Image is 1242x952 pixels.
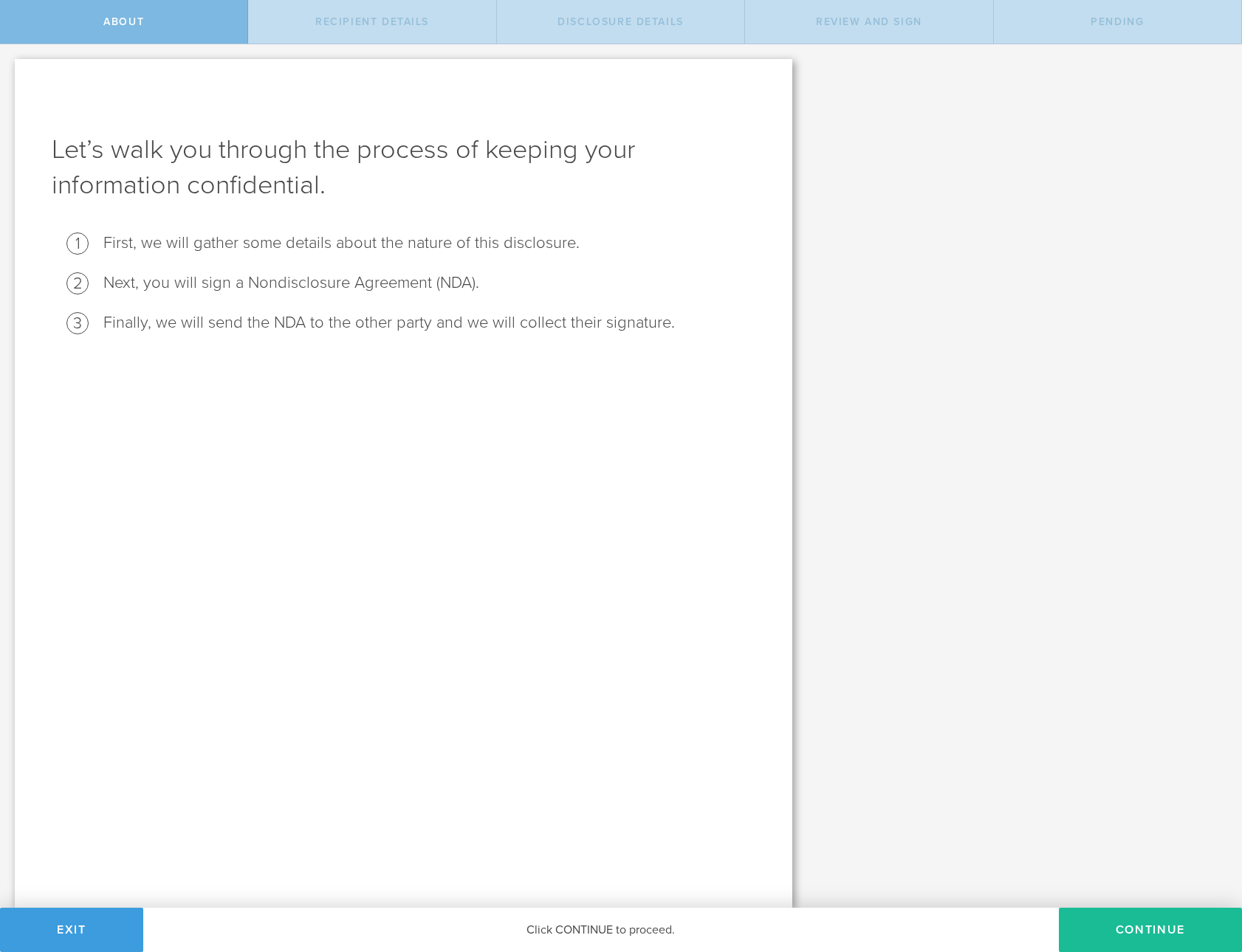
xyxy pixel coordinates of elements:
span: About [103,15,144,28]
li: Next, you will sign a Nondisclosure Agreement (NDA). [103,272,755,294]
div: Click CONTINUE to proceed. [143,908,1059,952]
button: Continue [1059,908,1242,952]
li: Finally, we will send the NDA to the other party and we will collect their signature. [103,312,755,334]
h1: Let’s walk you through the process of keeping your information confidential. [52,132,755,203]
span: Disclosure details [557,15,684,28]
li: First, we will gather some details about the nature of this disclosure. [103,232,755,254]
span: Review and sign [816,15,922,28]
span: Pending [1091,15,1144,28]
span: Recipient details [315,15,429,28]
